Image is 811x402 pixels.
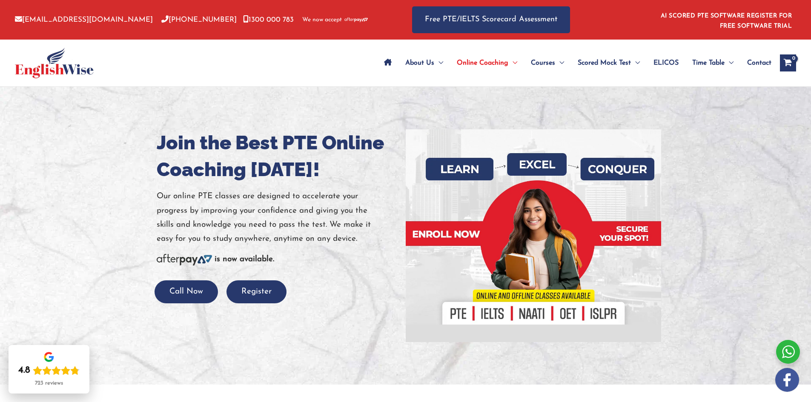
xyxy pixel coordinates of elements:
[157,129,399,183] h1: Join the Best PTE Online Coaching [DATE]!
[450,48,524,78] a: Online CoachingMenu Toggle
[508,48,517,78] span: Menu Toggle
[344,17,368,22] img: Afterpay-Logo
[302,16,342,24] span: We now accept
[15,48,94,78] img: cropped-ew-logo
[647,48,685,78] a: ELICOS
[405,48,434,78] span: About Us
[661,13,792,29] a: AI SCORED PTE SOFTWARE REGISTER FOR FREE SOFTWARE TRIAL
[35,380,63,387] div: 723 reviews
[631,48,640,78] span: Menu Toggle
[685,48,740,78] a: Time TableMenu Toggle
[524,48,571,78] a: CoursesMenu Toggle
[15,16,153,23] a: [EMAIL_ADDRESS][DOMAIN_NAME]
[18,365,80,376] div: Rating: 4.8 out of 5
[155,280,218,304] button: Call Now
[531,48,555,78] span: Courses
[215,255,274,263] b: is now available.
[725,48,734,78] span: Menu Toggle
[226,280,287,304] button: Register
[155,288,218,296] a: Call Now
[412,6,570,33] a: Free PTE/IELTS Scorecard Assessment
[740,48,771,78] a: Contact
[157,254,212,265] img: Afterpay-Logo
[747,48,771,78] span: Contact
[377,48,771,78] nav: Site Navigation: Main Menu
[780,54,796,71] a: View Shopping Cart, empty
[578,48,631,78] span: Scored Mock Test
[653,48,679,78] span: ELICOS
[157,189,399,246] p: Our online PTE classes are designed to accelerate your progress by improving your confidence and ...
[161,16,237,23] a: [PHONE_NUMBER]
[571,48,647,78] a: Scored Mock TestMenu Toggle
[457,48,508,78] span: Online Coaching
[434,48,443,78] span: Menu Toggle
[555,48,564,78] span: Menu Toggle
[18,365,30,376] div: 4.8
[656,6,796,34] aside: Header Widget 1
[775,368,799,392] img: white-facebook.png
[398,48,450,78] a: About UsMenu Toggle
[226,288,287,296] a: Register
[692,48,725,78] span: Time Table
[243,16,294,23] a: 1300 000 783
